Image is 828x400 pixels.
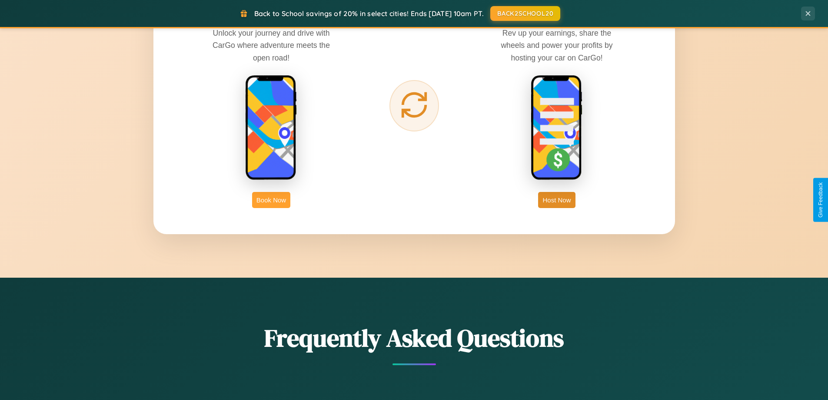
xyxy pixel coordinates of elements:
div: Give Feedback [818,182,824,218]
span: Back to School savings of 20% in select cities! Ends [DATE] 10am PT. [254,9,484,18]
p: Unlock your journey and drive with CarGo where adventure meets the open road! [206,27,336,64]
p: Rev up your earnings, share the wheels and power your profits by hosting your car on CarGo! [492,27,622,64]
h2: Frequently Asked Questions [153,321,675,355]
img: host phone [531,75,583,181]
img: rent phone [245,75,297,181]
button: BACK2SCHOOL20 [490,6,560,21]
button: Book Now [252,192,290,208]
button: Host Now [538,192,575,208]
